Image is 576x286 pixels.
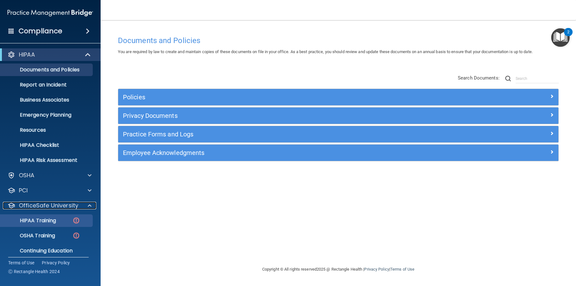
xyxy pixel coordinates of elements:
h5: Privacy Documents [123,112,444,119]
p: Documents and Policies [4,67,90,73]
a: HIPAA [8,51,91,58]
a: Privacy Documents [123,111,554,121]
p: Report an Incident [4,82,90,88]
div: Copyright © All rights reserved 2025 @ Rectangle Health | | [224,259,453,279]
a: OfficeSafe University [8,202,91,209]
a: Employee Acknowledgments [123,148,554,158]
p: OSHA [19,172,35,179]
a: Practice Forms and Logs [123,129,554,139]
a: PCI [8,187,91,194]
p: OSHA Training [4,233,55,239]
p: PCI [19,187,28,194]
a: Privacy Policy [364,267,389,272]
p: HIPAA Training [4,217,56,224]
img: danger-circle.6113f641.png [72,217,80,224]
a: Terms of Use [390,267,414,272]
img: danger-circle.6113f641.png [72,232,80,239]
img: ic-search.3b580494.png [505,76,511,81]
button: Open Resource Center, 2 new notifications [551,28,570,47]
h5: Employee Acknowledgments [123,149,444,156]
p: HIPAA Risk Assessment [4,157,90,163]
input: Search [516,74,559,83]
a: Privacy Policy [42,260,70,266]
p: Emergency Planning [4,112,90,118]
h4: Compliance [19,27,62,36]
a: Terms of Use [8,260,34,266]
img: PMB logo [8,7,93,19]
h5: Policies [123,94,444,101]
p: Business Associates [4,97,90,103]
span: Ⓒ Rectangle Health 2024 [8,268,60,275]
p: Continuing Education [4,248,90,254]
p: HIPAA Checklist [4,142,90,148]
a: Policies [123,92,554,102]
h4: Documents and Policies [118,36,559,45]
p: OfficeSafe University [19,202,78,209]
p: HIPAA [19,51,35,58]
a: OSHA [8,172,91,179]
h5: Practice Forms and Logs [123,131,444,138]
span: Search Documents: [458,75,500,81]
span: You are required by law to create and maintain copies of these documents on file in your office. ... [118,49,533,54]
div: 2 [567,32,569,40]
p: Resources [4,127,90,133]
